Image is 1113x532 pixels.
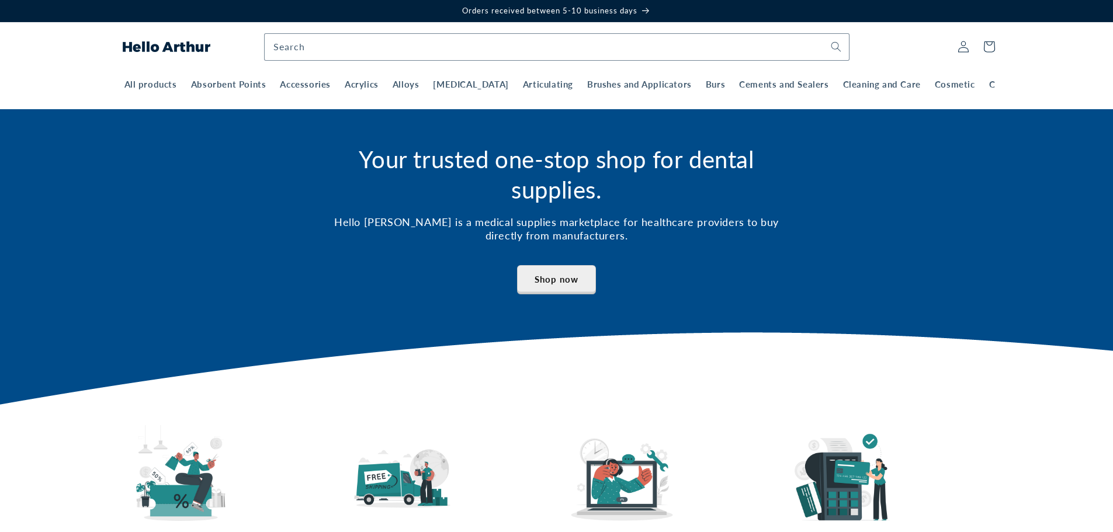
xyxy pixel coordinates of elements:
a: Absorbent Points [184,72,273,91]
span: Brushes and Applicators [587,79,692,91]
span: Burs [706,79,725,91]
span: Cosmetic [935,79,975,91]
a: Shop now [517,265,596,294]
a: Cosmetic [928,72,982,91]
a: Brushes and Applicators [580,72,699,91]
span: Acrylics [345,79,379,91]
a: Cements and Sealers [732,72,835,91]
a: Acrylics [338,72,386,91]
a: [MEDICAL_DATA] [426,72,515,91]
span: Articulating [523,79,573,91]
a: Accessories [273,72,338,91]
a: Burs [699,72,732,91]
span: Cements and Sealers [739,79,828,91]
span: Crowns [989,79,1022,91]
a: Cleaning and Care [836,72,928,91]
a: Articulating [516,72,580,91]
span: Alloys [393,79,419,91]
span: [MEDICAL_DATA] [433,79,508,91]
span: Absorbent Points [191,79,266,91]
span: Cleaning and Care [843,79,921,91]
a: Alloys [386,72,427,91]
span: Your trusted one-stop shop for dental supplies. [359,145,754,204]
span: Accessories [280,79,331,91]
button: Search [823,34,849,60]
a: All products [117,72,184,91]
img: Hello Arthur logo [123,41,210,52]
p: Orders received between 5-10 business days [12,6,1101,16]
span: All products [124,79,177,91]
h3: Hello [PERSON_NAME] is a medical supplies marketplace for healthcare providers to buy directly fr... [323,215,790,243]
a: Crowns [982,72,1029,91]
